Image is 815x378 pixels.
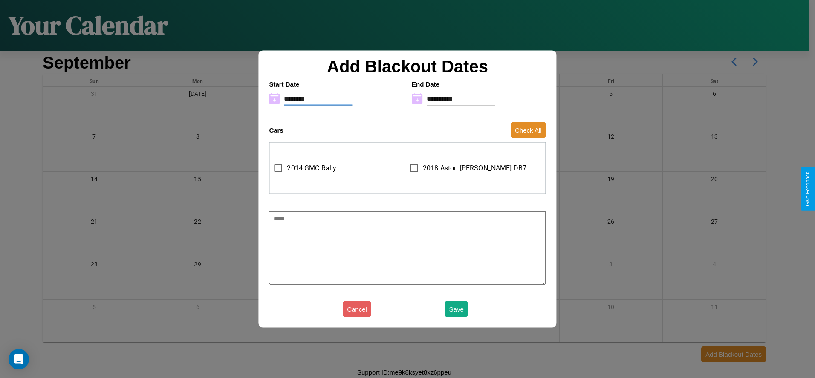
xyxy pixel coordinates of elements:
span: 2018 Aston [PERSON_NAME] DB7 [423,163,526,173]
span: 2014 GMC Rally [287,163,336,173]
h2: Add Blackout Dates [265,57,550,76]
button: Check All [511,122,546,138]
button: Save [445,301,468,317]
h4: End Date [412,80,546,87]
div: Open Intercom Messenger [9,349,29,369]
div: Give Feedback [805,172,811,206]
h4: Start Date [269,80,403,87]
button: Cancel [343,301,371,317]
h4: Cars [269,127,283,134]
